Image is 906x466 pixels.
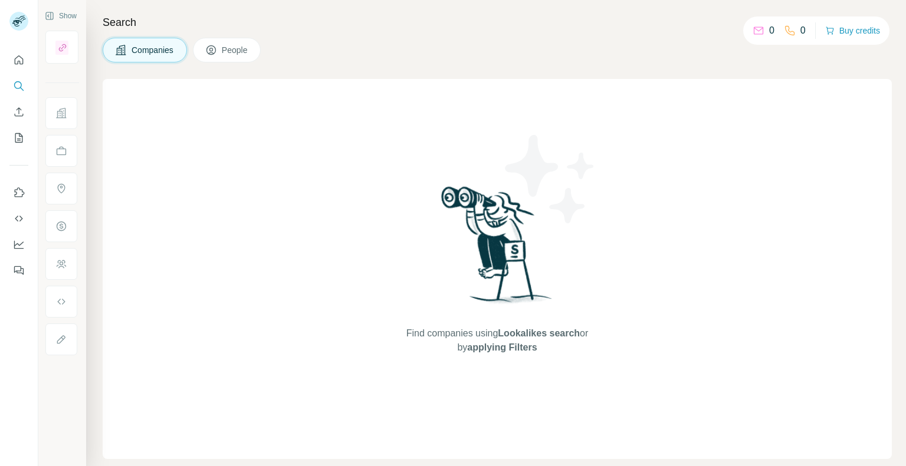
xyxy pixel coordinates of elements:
span: People [222,44,249,56]
img: Surfe Illustration - Woman searching with binoculars [436,183,559,315]
p: 0 [800,24,806,38]
button: Use Surfe on LinkedIn [9,182,28,203]
button: Feedback [9,260,28,281]
img: Surfe Illustration - Stars [497,126,603,232]
span: Find companies using or by [403,326,592,355]
button: Dashboard [9,234,28,255]
button: Quick start [9,49,28,71]
button: My lists [9,127,28,148]
span: Lookalikes search [498,328,580,338]
button: Show [37,7,85,25]
p: 0 [769,24,774,38]
h4: Search [103,14,892,31]
button: Enrich CSV [9,101,28,123]
span: Companies [132,44,175,56]
span: applying Filters [467,342,537,352]
button: Search [9,75,28,97]
button: Use Surfe API [9,208,28,229]
button: Buy credits [825,22,880,39]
